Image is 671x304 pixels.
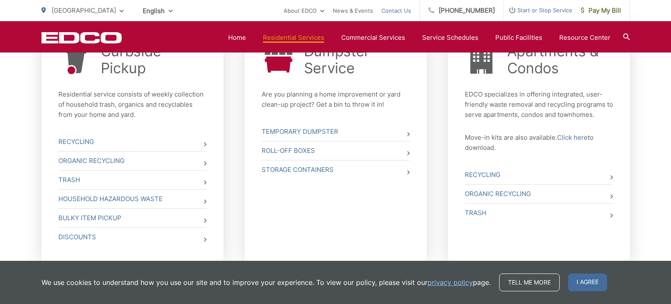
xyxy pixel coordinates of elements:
[58,171,207,189] a: Trash
[465,133,613,153] p: Move-in kits are also available. to download.
[381,6,411,16] a: Contact Us
[465,204,613,222] a: Trash
[428,277,473,287] a: privacy policy
[262,89,410,110] p: Are you planning a home improvement or yard clean-up project? Get a bin to throw it in!
[422,33,478,43] a: Service Schedules
[58,190,207,208] a: Household Hazardous Waste
[41,277,491,287] p: We use cookies to understand how you use our site and to improve your experience. To view our pol...
[581,6,621,16] span: Pay My Bill
[465,185,613,203] a: Organic Recycling
[465,89,613,120] p: EDCO specializes in offering integrated, user-friendly waste removal and recycling programs to se...
[52,6,116,14] span: [GEOGRAPHIC_DATA]
[284,6,324,16] a: About EDCO
[58,133,207,151] a: Recycling
[557,133,588,143] a: Click here
[41,32,122,44] a: EDCD logo. Return to the homepage.
[507,43,613,77] a: Apartments & Condos
[304,43,410,77] a: Dumpster Service
[263,33,324,43] a: Residential Services
[568,274,607,291] span: I agree
[465,166,613,184] a: Recycling
[262,141,410,160] a: Roll-Off Boxes
[58,152,207,170] a: Organic Recycling
[559,33,610,43] a: Resource Center
[228,33,246,43] a: Home
[101,43,207,77] a: Curbside Pickup
[58,228,207,246] a: Discounts
[341,33,405,43] a: Commercial Services
[58,209,207,227] a: Bulky Item Pickup
[495,33,542,43] a: Public Facilities
[136,3,179,18] span: English
[262,160,410,179] a: Storage Containers
[499,274,560,291] a: Tell me more
[333,6,373,16] a: News & Events
[262,122,410,141] a: Temporary Dumpster
[58,89,207,120] p: Residential service consists of weekly collection of household trash, organics and recyclables fr...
